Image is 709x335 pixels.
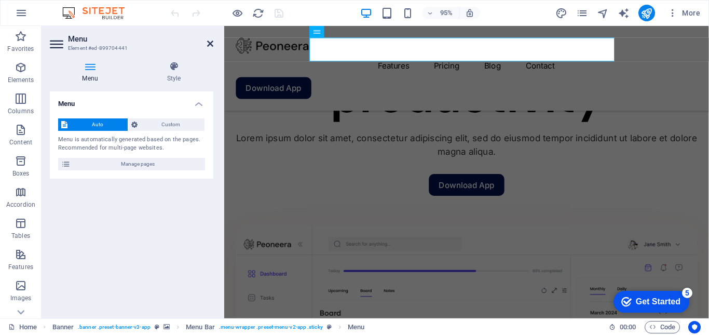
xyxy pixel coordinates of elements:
[163,324,170,330] i: This element contains a background
[50,91,213,110] h4: Menu
[58,118,128,131] button: Auto
[10,294,32,302] p: Images
[422,7,459,19] button: 95%
[155,324,159,330] i: This element is a customizable preset
[252,7,264,19] button: reload
[649,321,675,333] span: Code
[219,321,323,333] span: . menu-wrapper .preset-menu-v2-app .sticky
[638,5,655,21] button: publish
[609,321,636,333] h6: Session time
[645,321,680,333] button: Code
[8,263,33,271] p: Features
[327,324,332,330] i: This element is a customizable preset
[78,321,151,333] span: . banner .preset-banner-v3-app
[555,7,568,19] button: design
[627,323,629,331] span: :
[74,158,202,170] span: Manage pages
[6,200,35,209] p: Accordion
[640,7,652,19] i: Publish
[50,61,134,83] h4: Menu
[28,11,73,21] div: Get Started
[58,136,205,153] div: Menu is automatically generated based on the pages. Recommended for multi-page websites.
[68,34,213,44] h2: Menu
[68,44,193,53] h3: Element #ed-899704441
[186,321,215,333] span: Click to select. Double-click to edit
[667,8,700,18] span: More
[7,45,34,53] p: Favorites
[52,321,74,333] span: Click to select. Double-click to edit
[74,2,85,12] div: 5
[618,7,630,19] button: text_generator
[141,118,202,131] span: Custom
[8,321,37,333] a: Click to cancel selection. Double-click to open Pages
[438,7,455,19] h6: 95%
[618,7,630,19] i: AI Writer
[11,232,30,240] p: Tables
[663,5,704,21] button: More
[134,61,213,83] h4: Style
[8,76,34,84] p: Elements
[348,321,364,333] span: Click to select. Double-click to edit
[555,7,567,19] i: Design (Ctrl+Alt+Y)
[576,7,588,19] i: Pages (Ctrl+Alt+S)
[688,321,701,333] button: Usercentrics
[60,7,138,19] img: Editor Logo
[6,5,81,27] div: Get Started 5 items remaining, 0% complete
[576,7,589,19] button: pages
[620,321,636,333] span: 00 00
[12,169,30,178] p: Boxes
[52,321,365,333] nav: breadcrumb
[58,158,205,170] button: Manage pages
[252,7,264,19] i: Reload page
[465,8,474,18] i: On resize automatically adjust zoom level to fit chosen device.
[128,118,205,131] button: Custom
[71,118,125,131] span: Auto
[9,138,32,146] p: Content
[597,7,609,19] i: Navigator
[8,107,34,115] p: Columns
[597,7,609,19] button: navigator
